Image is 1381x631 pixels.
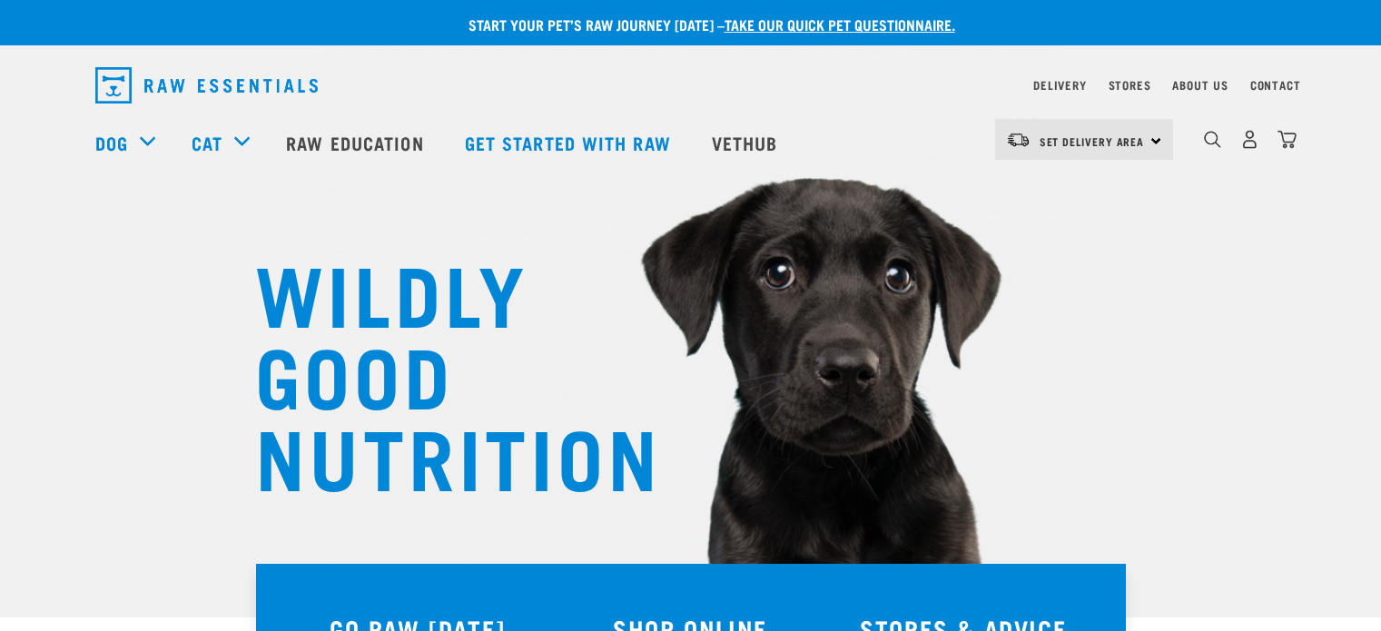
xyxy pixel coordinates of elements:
img: Raw Essentials Logo [95,67,318,104]
nav: dropdown navigation [81,60,1301,111]
img: home-icon-1@2x.png [1204,131,1221,148]
a: Raw Education [268,106,446,179]
a: Get started with Raw [447,106,694,179]
span: Set Delivery Area [1040,138,1145,144]
a: take our quick pet questionnaire. [725,20,955,28]
img: home-icon@2x.png [1277,130,1297,149]
a: Dog [95,129,128,156]
a: Delivery [1033,82,1086,88]
img: van-moving.png [1006,132,1031,148]
a: Cat [192,129,222,156]
a: Vethub [694,106,801,179]
a: Stores [1109,82,1151,88]
a: About Us [1172,82,1228,88]
img: user.png [1240,130,1259,149]
a: Contact [1250,82,1301,88]
h1: WILDLY GOOD NUTRITION [255,250,618,495]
